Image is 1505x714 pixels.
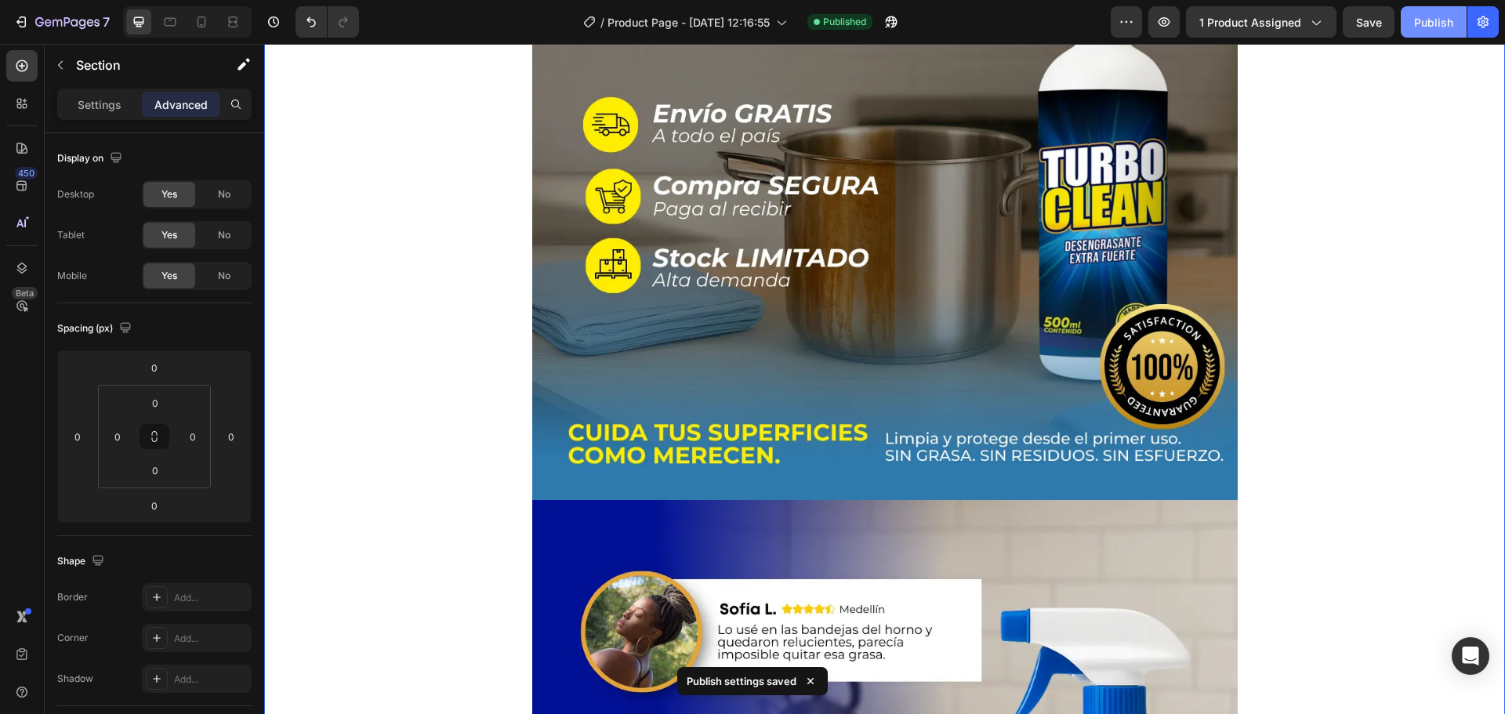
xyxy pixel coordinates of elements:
span: Product Page - [DATE] 12:16:55 [607,14,770,31]
span: Save [1356,16,1382,29]
span: Yes [161,228,177,242]
div: Display on [57,148,125,169]
div: Desktop [57,187,94,201]
input: 0 [219,425,243,448]
div: Shape [57,551,107,572]
span: Yes [161,269,177,283]
button: Publish [1401,6,1467,38]
p: Advanced [154,96,208,113]
iframe: Design area [264,44,1505,714]
span: Published [823,15,866,29]
div: Beta [12,287,38,299]
span: 1 product assigned [1199,14,1301,31]
div: Tablet [57,228,85,242]
div: Mobile [57,269,87,283]
span: No [218,187,230,201]
input: 0 [139,494,170,517]
div: Add... [174,672,248,687]
input: 0px [106,425,129,448]
span: / [600,14,604,31]
input: 0px [140,458,171,482]
input: 0 [66,425,89,448]
span: Yes [161,187,177,201]
div: Shadow [57,672,93,686]
button: 1 product assigned [1186,6,1336,38]
div: Corner [57,631,89,645]
p: Section [76,56,205,74]
div: 450 [15,167,38,179]
input: 0px [181,425,205,448]
p: Settings [78,96,121,113]
p: Publish settings saved [687,673,796,689]
span: No [218,228,230,242]
button: Save [1343,6,1394,38]
span: No [218,269,230,283]
div: Add... [174,591,248,605]
input: 0 [139,356,170,379]
div: Open Intercom Messenger [1452,637,1489,675]
button: 7 [6,6,117,38]
div: Publish [1414,14,1453,31]
input: 0px [140,391,171,415]
div: Add... [174,632,248,646]
p: 7 [103,13,110,31]
div: Undo/Redo [296,6,359,38]
div: Spacing (px) [57,318,135,339]
div: Border [57,590,88,604]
